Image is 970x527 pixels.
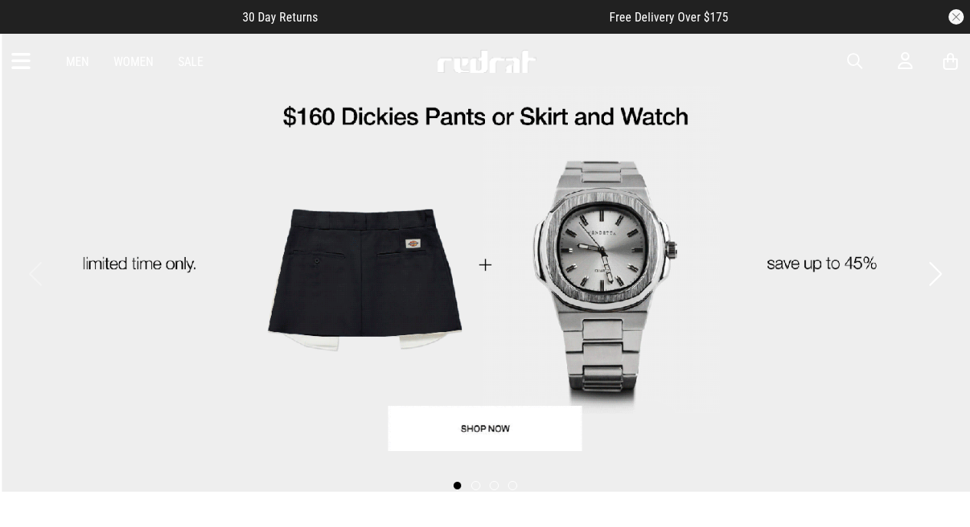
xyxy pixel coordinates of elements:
span: 30 Day Returns [242,10,318,25]
span: Free Delivery Over $175 [609,10,728,25]
a: Women [114,54,153,69]
button: Next slide [925,257,945,291]
button: Previous slide [25,257,45,291]
img: Redrat logo [436,50,537,73]
iframe: Customer reviews powered by Trustpilot [348,9,579,25]
a: Sale [178,54,203,69]
a: Men [66,54,89,69]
